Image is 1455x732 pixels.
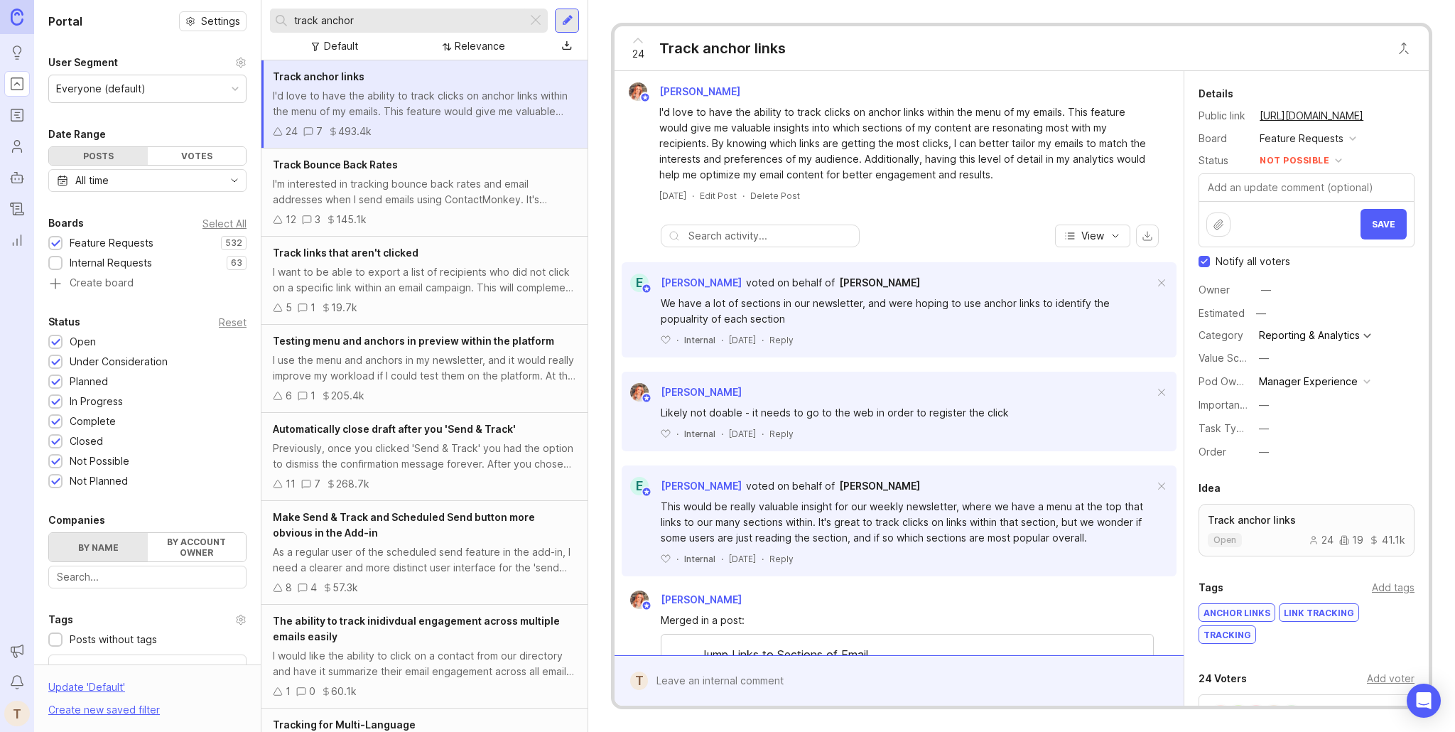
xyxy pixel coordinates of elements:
img: member badge [642,487,652,497]
a: Bronwen W[PERSON_NAME] [622,383,742,402]
label: Order [1199,446,1226,458]
div: Feature Requests [70,235,153,251]
div: Estimated [1199,308,1245,318]
a: [URL][DOMAIN_NAME] [1255,107,1368,125]
div: voted on behalf of [746,478,835,494]
span: Testing menu and anchors in preview within the platform [273,335,554,347]
p: Track anchor links [1208,513,1405,527]
div: Category [1199,328,1248,343]
label: Task Type [1199,422,1249,434]
div: This would be really valuable insight for our weekly newsletter, where we have a menu at the top ... [661,499,1154,546]
div: · [762,428,764,440]
span: 24 [632,46,644,62]
a: Bronwen W[PERSON_NAME] [620,82,752,101]
a: Users [4,134,30,159]
span: [PERSON_NAME] [659,85,740,97]
img: member badge [642,601,652,611]
div: Votes [148,147,247,165]
label: Pod Ownership [1199,375,1271,387]
span: [PERSON_NAME] [839,480,920,492]
p: 532 [225,237,242,249]
a: Autopilot [4,165,30,190]
a: [PERSON_NAME] [839,478,920,494]
div: Reply [769,334,794,346]
div: — [1259,444,1269,460]
span: Track anchor links [273,70,364,82]
time: [DATE] [729,554,756,564]
span: [PERSON_NAME] [661,480,742,492]
div: Open Intercom Messenger [1407,684,1441,718]
a: E[PERSON_NAME] [622,477,742,495]
div: · [721,553,723,565]
div: · [721,428,723,440]
a: Ideas [4,40,30,65]
input: Search activity... [688,228,852,244]
div: Edit Post [700,190,737,202]
div: Not Possible [70,453,129,469]
button: Notifications [4,669,30,695]
div: Boards [48,215,84,232]
a: Automatically close draft after you 'Send & Track'Previously, once you clicked 'Send & Track' you... [261,413,588,501]
div: — [1259,397,1269,413]
div: Planned [70,374,108,389]
div: Complete [70,414,116,429]
div: Track anchor links [659,38,786,58]
div: Likely not doable - it needs to go to the web in order to register the click [661,405,1154,421]
p: open [1213,534,1236,546]
span: [PERSON_NAME] [839,276,920,289]
a: E[PERSON_NAME] [622,274,742,292]
img: Bronwen W [626,591,654,609]
div: Add tags [1372,580,1415,596]
div: I use the menu and anchors in my newsletter, and it would really improve my workload if I could t... [273,352,576,384]
div: User Segment [48,54,118,71]
div: H [1227,704,1250,726]
div: Reply [769,428,794,440]
div: — [1259,421,1269,436]
div: Not Planned [70,473,128,489]
div: Posts without tags [70,632,157,647]
div: T [4,701,30,726]
div: Reply [769,553,794,565]
p: 63 [231,257,242,269]
label: Value Scale [1199,352,1253,364]
div: I'd love to have the ability to track clicks on anchor links within the menu of my emails. This f... [659,104,1155,183]
div: Default [324,38,358,54]
div: 19.7k [331,300,357,316]
div: I want to be able to export a list of recipients who did not click on a specific link within an e... [273,264,576,296]
a: Track links that aren't clickedI want to be able to export a list of recipients who did not click... [261,237,588,325]
div: 24 [1309,535,1334,545]
span: Track links that aren't clicked [273,247,418,259]
div: 268.7k [336,476,369,492]
time: [DATE] [729,335,756,345]
a: Create board [48,278,247,291]
a: Reporting [4,227,30,253]
div: As a regular user of the scheduled send feature in the add-in, I need a clearer and more distinct... [273,544,576,576]
time: [DATE] [729,429,756,439]
div: 41.1k [1369,535,1405,545]
div: 8 [286,580,292,596]
a: Testing menu and anchors in preview within the platformI use the menu and anchors in my newslette... [261,325,588,413]
label: By account owner [148,533,247,561]
div: Feature Requests [1260,131,1343,146]
div: 7 [316,124,323,139]
label: By name [49,533,148,561]
div: Internal Requests [70,255,152,271]
button: Close button [1390,34,1418,63]
div: · [762,553,764,565]
div: 145.1k [336,212,367,227]
img: Bronwen W [626,383,654,402]
div: — [1252,304,1270,323]
div: 205.4k [331,388,364,404]
div: 57.3k [332,580,358,596]
div: Details [1199,85,1233,102]
div: Manager Experience [1259,374,1358,389]
span: Make Send & Track and Scheduled Send button more obvious in the Add-in [273,511,535,539]
a: Track anchor linksI'd love to have the ability to track clicks on anchor links within the menu of... [261,60,588,149]
div: · [762,334,764,346]
div: I would like the ability to click on a contact from our directory and have it summarize their ema... [273,648,576,679]
div: Add voter [1367,671,1415,687]
input: Search... [57,569,238,585]
a: Roadmaps [4,102,30,128]
div: I'm interested in tracking bounce back rates and email addresses when I send emails using Contact... [273,176,576,208]
img: Bronwen W [624,82,652,101]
